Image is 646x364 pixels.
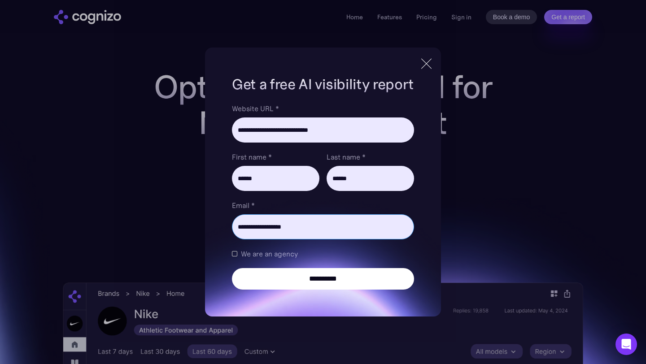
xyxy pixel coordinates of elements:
[327,152,414,162] label: Last name *
[241,248,298,259] span: We are an agency
[232,200,414,211] label: Email *
[232,152,319,162] label: First name *
[615,334,637,355] div: Open Intercom Messenger
[232,103,414,114] label: Website URL *
[232,74,414,94] h1: Get a free AI visibility report
[232,103,414,290] form: Brand Report Form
